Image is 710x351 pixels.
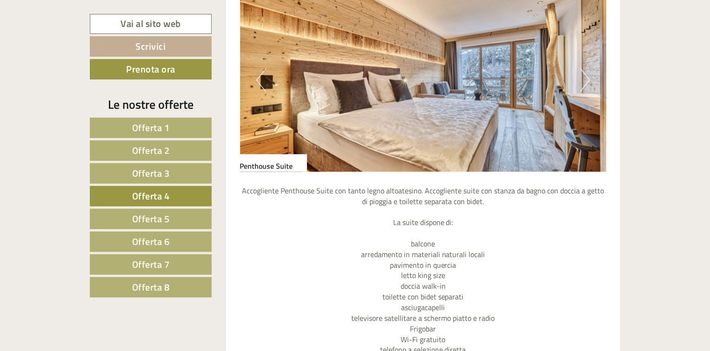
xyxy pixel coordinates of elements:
a: Scrivici [90,36,212,57]
span: Offerta 6 [132,234,170,249]
span: Offerta 1 [132,120,170,135]
button: Next [580,69,590,92]
button: Previous [256,69,266,92]
span: Offerta 8 [132,280,170,294]
span: Offerta 5 [132,212,170,226]
div: Penthouse Suite [240,154,307,172]
span: Offerta 3 [132,166,170,180]
a: Vai al sito web [90,14,212,34]
div: Le nostre offerte [90,96,212,113]
span: Offerta 4 [132,189,170,203]
span: Offerta 2 [132,143,170,158]
span: Offerta 7 [132,257,170,272]
a: Prenota ora [90,59,212,79]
